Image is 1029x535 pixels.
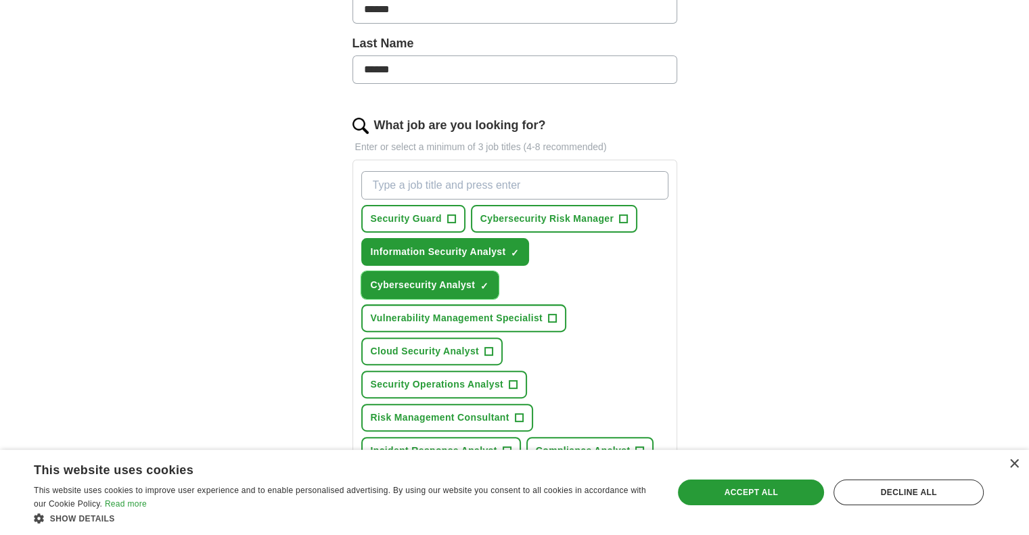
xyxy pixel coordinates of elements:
[371,311,543,325] span: Vulnerability Management Specialist
[371,278,476,292] span: Cybersecurity Analyst
[361,171,668,200] input: Type a job title and press enter
[471,205,637,233] button: Cybersecurity Risk Manager
[371,377,503,392] span: Security Operations Analyst
[374,116,546,135] label: What job are you looking for?
[480,281,488,292] span: ✓
[361,371,527,398] button: Security Operations Analyst
[371,444,497,458] span: Incident Response Analyst
[361,205,465,233] button: Security Guard
[511,248,519,258] span: ✓
[371,245,506,259] span: Information Security Analyst
[833,480,984,505] div: Decline all
[34,486,646,509] span: This website uses cookies to improve user experience and to enable personalised advertising. By u...
[34,458,620,478] div: This website uses cookies
[371,411,509,425] span: Risk Management Consultant
[371,344,479,358] span: Cloud Security Analyst
[526,437,654,465] button: Compliance Analyst
[361,437,521,465] button: Incident Response Analyst
[361,404,533,432] button: Risk Management Consultant
[361,304,566,332] button: Vulnerability Management Specialist
[678,480,824,505] div: Accept all
[105,499,147,509] a: Read more, opens a new window
[371,212,442,226] span: Security Guard
[1009,459,1019,469] div: Close
[536,444,631,458] span: Compliance Analyst
[480,212,614,226] span: Cybersecurity Risk Manager
[361,338,503,365] button: Cloud Security Analyst
[352,34,677,53] label: Last Name
[352,140,677,154] p: Enter or select a minimum of 3 job titles (4-8 recommended)
[34,511,654,525] div: Show details
[352,118,369,134] img: search.png
[361,238,530,266] button: Information Security Analyst✓
[50,514,115,524] span: Show details
[361,271,499,299] button: Cybersecurity Analyst✓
